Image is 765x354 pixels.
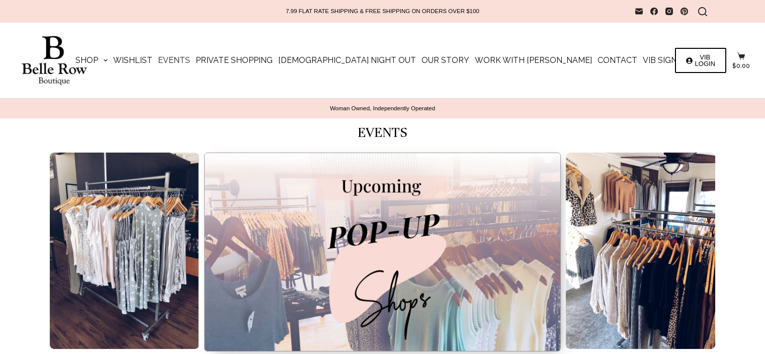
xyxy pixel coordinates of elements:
[595,23,640,98] a: Contact
[635,8,643,15] a: Email
[72,23,692,98] nav: Main Navigation
[698,7,707,16] button: Search
[732,62,736,69] span: $
[58,118,707,148] h1: Events
[419,23,472,98] a: Our Story
[155,23,193,98] a: Events
[72,23,110,98] a: Shop
[276,23,419,98] a: [DEMOGRAPHIC_DATA] Night Out
[732,62,750,69] bdi: 0.00
[695,54,715,67] span: VIB LOGIN
[20,105,745,112] p: Woman Owned, Independently Operated
[681,8,688,15] a: Pinterest
[472,23,595,98] a: Work with [PERSON_NAME]
[193,23,276,98] a: Private Shopping
[640,23,693,98] a: VIB Sign Up
[111,23,155,98] a: Wishlist
[15,36,93,86] img: Belle Row Boutique
[732,52,750,69] a: $0.00
[665,8,673,15] a: Instagram
[650,8,658,15] a: Facebook
[286,8,479,15] p: 7.99 FLAT RATE SHIPPING & FREE SHIPPING ON ORDERS OVER $100
[675,48,726,73] a: VIB LOGIN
